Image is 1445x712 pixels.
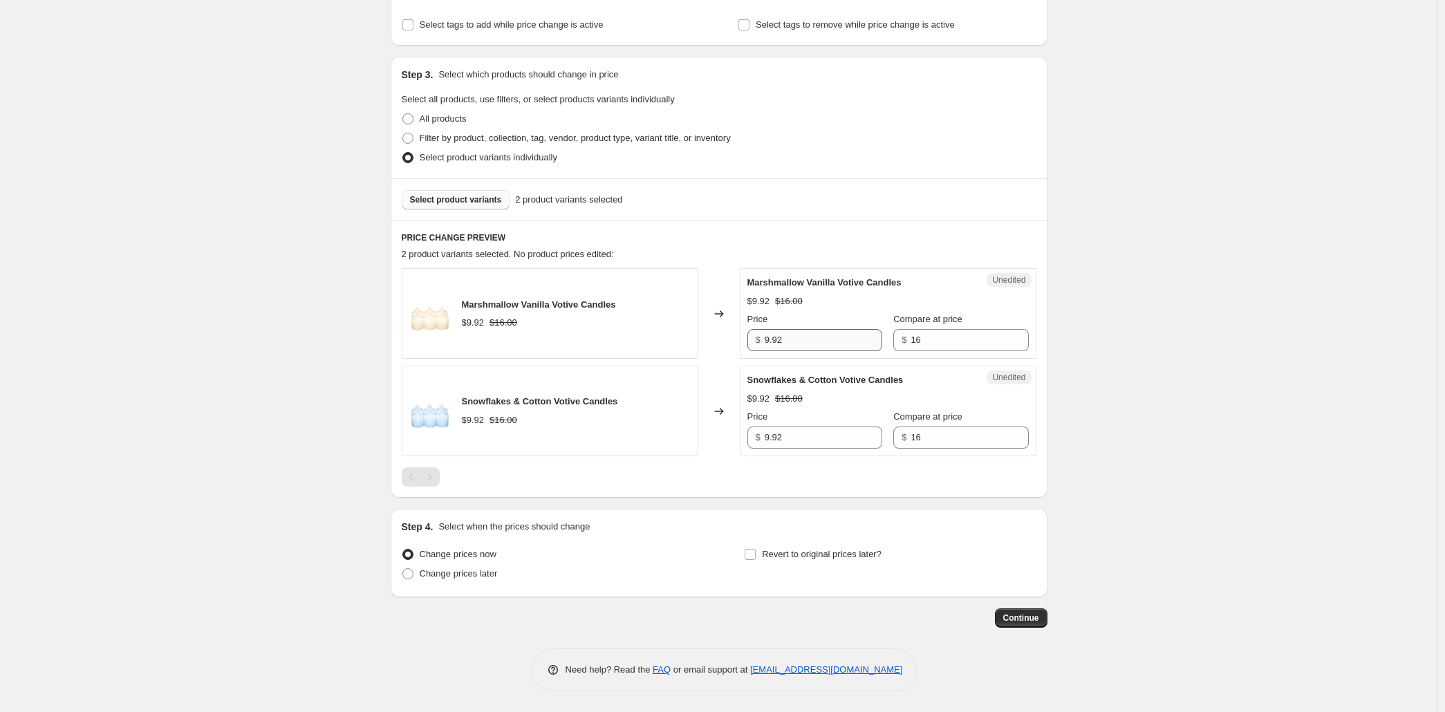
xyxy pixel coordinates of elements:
[420,19,604,30] span: Select tags to add while price change is active
[566,664,653,675] span: Need help? Read the
[402,68,433,82] h2: Step 3.
[671,664,750,675] span: or email support at
[462,316,485,330] div: $9.92
[438,68,618,82] p: Select which products should change in price
[402,249,614,259] span: 2 product variants selected. No product prices edited:
[420,113,467,124] span: All products
[747,314,768,324] span: Price
[992,372,1025,383] span: Unedited
[402,520,433,534] h2: Step 4.
[438,520,590,534] p: Select when the prices should change
[893,314,962,324] span: Compare at price
[490,316,517,330] strike: $16.00
[747,277,902,288] span: Marshmallow Vanilla Votive Candles
[402,467,440,487] nav: Pagination
[893,411,962,422] span: Compare at price
[775,392,803,406] strike: $16.00
[902,432,906,442] span: $
[747,411,768,422] span: Price
[462,299,616,310] span: Marshmallow Vanilla Votive Candles
[490,413,517,427] strike: $16.00
[762,549,882,559] span: Revert to original prices later?
[992,274,1025,285] span: Unedited
[402,232,1036,243] h6: PRICE CHANGE PREVIEW
[756,335,761,345] span: $
[462,413,485,427] div: $9.92
[410,194,502,205] span: Select product variants
[775,294,803,308] strike: $16.00
[420,133,731,143] span: Filter by product, collection, tag, vendor, product type, variant title, or inventory
[995,608,1047,628] button: Continue
[409,391,451,432] img: 1_FH24_V06N2131_80x.jpg
[1003,612,1039,624] span: Continue
[747,375,904,385] span: Snowflakes & Cotton Votive Candles
[420,549,496,559] span: Change prices now
[515,193,622,207] span: 2 product variants selected
[420,152,557,162] span: Select product variants individually
[653,664,671,675] a: FAQ
[756,432,761,442] span: $
[402,190,510,209] button: Select product variants
[420,568,498,579] span: Change prices later
[747,294,770,308] div: $9.92
[462,396,618,406] span: Snowflakes & Cotton Votive Candles
[747,392,770,406] div: $9.92
[750,664,902,675] a: [EMAIL_ADDRESS][DOMAIN_NAME]
[402,94,675,104] span: Select all products, use filters, or select products variants individually
[756,19,955,30] span: Select tags to remove while price change is active
[409,293,451,335] img: fh18_f002_v06900_web_abd8d613-7516-4f23-a72f-1564bc4954e9_80x.png
[902,335,906,345] span: $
